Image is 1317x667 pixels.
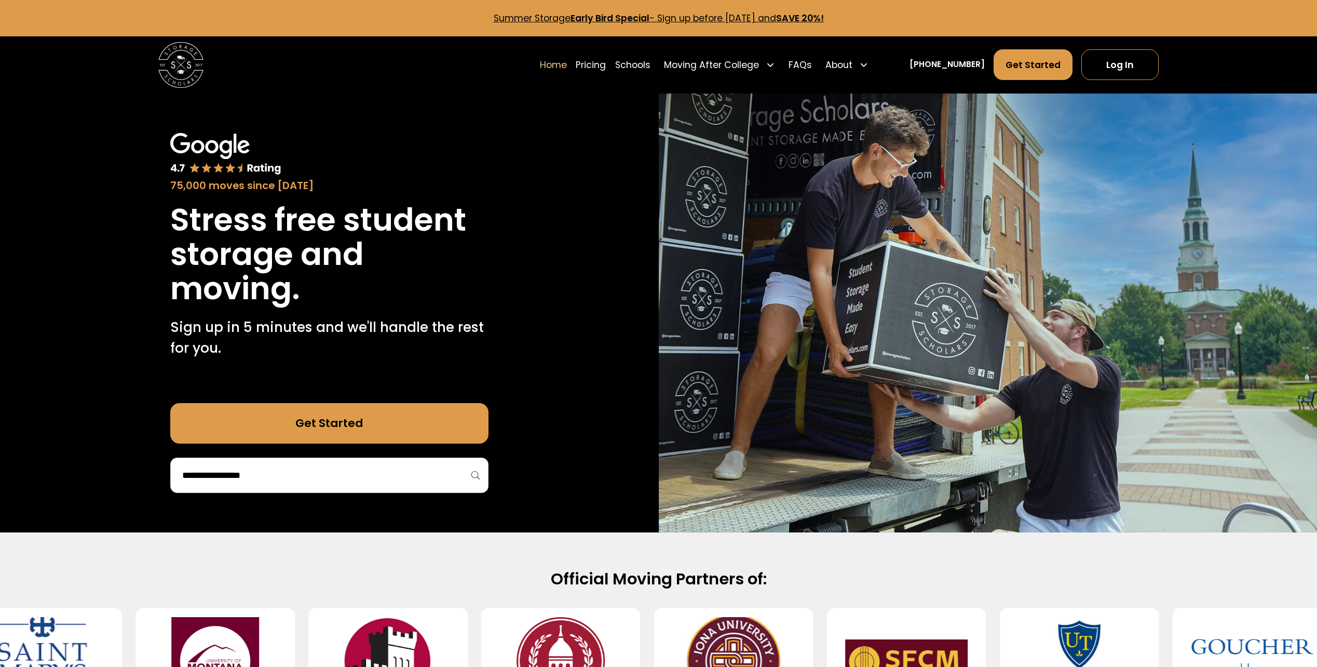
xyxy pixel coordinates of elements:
[158,42,204,88] a: home
[1081,49,1159,80] a: Log In
[994,49,1072,80] a: Get Started
[571,12,649,24] strong: Early Bird Special
[664,58,759,72] div: Moving After College
[494,12,824,24] a: Summer StorageEarly Bird Special- Sign up before [DATE] andSAVE 20%!
[909,59,985,71] a: [PHONE_NUMBER]
[170,317,488,358] p: Sign up in 5 minutes and we'll handle the rest for you.
[615,49,650,81] a: Schools
[170,133,282,176] img: Google 4.7 star rating
[158,42,204,88] img: Storage Scholars main logo
[659,49,779,81] div: Moving After College
[825,58,852,72] div: About
[776,12,824,24] strong: SAVE 20%!
[540,49,567,81] a: Home
[821,49,873,81] div: About
[170,403,488,444] a: Get Started
[170,203,488,306] h1: Stress free student storage and moving.
[170,178,488,194] div: 75,000 moves since [DATE]
[576,49,606,81] a: Pricing
[295,569,1023,590] h2: Official Moving Partners of:
[789,49,812,81] a: FAQs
